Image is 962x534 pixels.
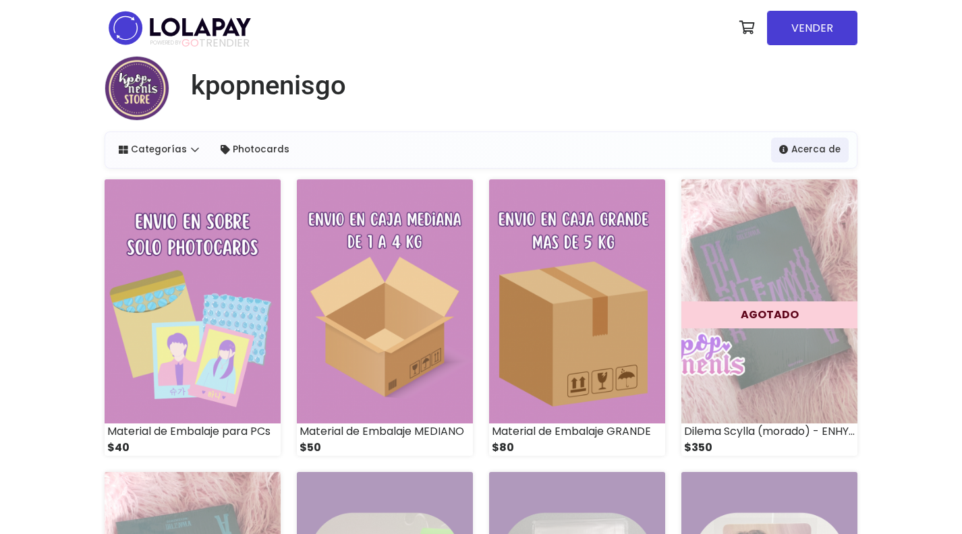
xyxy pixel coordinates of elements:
[681,179,857,423] img: small_1672953143385.png
[191,69,346,102] h1: kpopnenisgo
[297,440,473,456] div: $50
[681,440,857,456] div: $350
[213,138,298,162] a: Photocards
[767,11,857,45] a: VENDER
[181,35,199,51] span: GO
[105,56,169,121] img: small.png
[489,423,665,440] div: Material de Embalaje GRANDE
[297,179,473,423] img: small_1701278930762.png
[297,423,473,440] div: Material de Embalaje MEDIANO
[681,301,857,328] div: AGOTADO
[150,37,250,49] span: TRENDIER
[681,423,857,440] div: Dilema Scylla (morado) - ENHYPEN
[105,440,281,456] div: $40
[111,138,207,162] a: Categorías
[180,69,346,102] a: kpopnenisgo
[489,179,665,456] a: Material de Embalaje GRANDE $80
[150,39,181,47] span: POWERED BY
[771,138,849,162] a: Acerca de
[105,179,281,456] a: Material de Embalaje para PCs $40
[105,179,281,423] img: small_1701278887595.png
[105,423,281,440] div: Material de Embalaje para PCs
[297,179,473,456] a: Material de Embalaje MEDIANO $50
[681,179,857,456] a: AGOTADO Dilema Scylla (morado) - ENHYPEN $350
[489,440,665,456] div: $80
[105,7,255,49] img: logo
[489,179,665,423] img: small_1701278962206.png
